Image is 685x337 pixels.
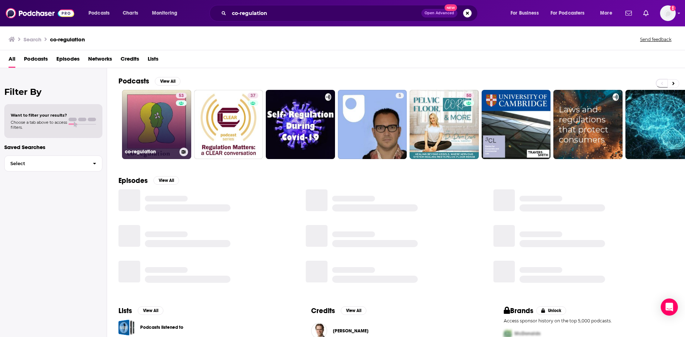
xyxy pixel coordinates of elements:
div: Open Intercom Messenger [661,298,678,316]
img: User Profile [660,5,676,21]
h2: Credits [311,306,335,315]
button: View All [155,77,181,86]
span: Open Advanced [425,11,454,15]
h3: Search [24,36,41,43]
button: open menu [595,7,621,19]
a: 5 [396,93,404,98]
button: open menu [83,7,119,19]
h2: Lists [118,306,132,315]
a: Lists [148,53,158,68]
a: Podcasts listened to [118,320,135,336]
a: 50 [463,93,474,98]
span: Podcasts [88,8,110,18]
a: PodcastsView All [118,77,181,86]
button: Unlock [536,306,567,315]
img: Podchaser - Follow, Share and Rate Podcasts [6,6,74,20]
a: 5 [338,90,407,159]
a: Podcasts [24,53,48,68]
h3: co-regulation [125,149,177,155]
span: Choose a tab above to access filters. [11,120,67,130]
h2: Brands [504,306,533,315]
span: [PERSON_NAME] [333,328,369,334]
input: Search podcasts, credits, & more... [229,7,421,19]
span: 37 [250,92,255,99]
button: View All [138,306,163,315]
button: open menu [147,7,187,19]
button: open menu [546,7,595,19]
a: 53co-regulation [122,90,191,159]
a: EpisodesView All [118,176,179,185]
span: Charts [123,8,138,18]
button: Show profile menu [660,5,676,21]
a: Episodes [56,53,80,68]
a: Jonathan Herbst [333,328,369,334]
a: ListsView All [118,306,163,315]
span: McDonalds [514,331,541,337]
span: New [445,4,457,11]
h2: Episodes [118,176,148,185]
a: 37 [248,93,258,98]
h2: Filter By [4,87,102,97]
span: For Business [511,8,539,18]
button: open menu [506,7,548,19]
button: Send feedback [638,36,674,42]
span: More [600,8,612,18]
a: Podcasts listened to [140,323,183,331]
span: 53 [179,92,184,99]
span: Monitoring [152,8,177,18]
p: Saved Searches [4,144,102,150]
button: View All [153,176,179,185]
a: Charts [118,7,142,19]
h2: Podcasts [118,77,149,86]
span: Want to filter your results? [11,113,67,118]
button: Open AdvancedNew [421,9,457,17]
span: 50 [466,92,471,99]
a: 50 [410,90,479,159]
a: Networks [88,53,112,68]
button: Select [4,155,102,172]
span: 5 [399,92,401,99]
a: 37 [194,90,263,159]
p: Access sponsor history on the top 5,000 podcasts. [504,318,674,323]
a: Show notifications dropdown [623,7,635,19]
div: Search podcasts, credits, & more... [216,5,484,21]
span: For Podcasters [550,8,585,18]
span: Select [5,161,87,166]
span: Logged in as megcassidy [660,5,676,21]
a: 53 [176,93,187,98]
a: All [9,53,15,68]
button: View All [341,306,366,315]
a: CreditsView All [311,306,366,315]
a: Credits [121,53,139,68]
h3: co-regulation [50,36,85,43]
a: Show notifications dropdown [640,7,651,19]
svg: Add a profile image [670,5,676,11]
